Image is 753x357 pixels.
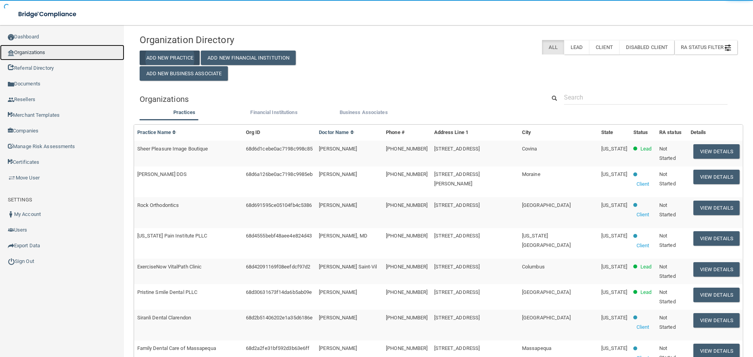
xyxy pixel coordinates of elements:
[637,323,649,332] p: Client
[522,171,540,177] span: Moraine
[434,315,480,321] span: [STREET_ADDRESS]
[8,81,14,87] img: icon-documents.8dae5593.png
[8,34,14,40] img: ic_dashboard_dark.d01f4a41.png
[659,289,676,304] span: Not Started
[137,171,187,177] span: [PERSON_NAME] DDS
[8,211,14,217] img: ic_user_dark.df1a06c3.png
[522,289,571,295] span: [GEOGRAPHIC_DATA]
[659,171,676,187] span: Not Started
[601,345,627,351] span: [US_STATE]
[319,264,377,270] span: [PERSON_NAME] Saint-Vil
[640,288,651,297] p: Lead
[434,202,480,208] span: [STREET_ADDRESS]
[8,174,16,182] img: briefcase.64adab9b.png
[564,90,728,105] input: Search
[522,315,571,321] span: [GEOGRAPHIC_DATA]
[589,40,619,54] label: Client
[319,108,409,119] li: Business Associate
[201,51,296,65] button: Add New Financial Institution
[383,125,431,141] th: Phone #
[522,202,571,208] span: [GEOGRAPHIC_DATA]
[137,345,216,351] span: Family Dental Care of Massapequa
[246,146,313,152] span: 68d6d1cebe0ac7198c998c85
[173,109,195,115] span: Practices
[386,171,427,177] span: [PHONE_NUMBER]
[637,210,649,219] p: Client
[693,313,740,328] button: View Details
[246,315,313,321] span: 68d2b51406202e1a35d6186e
[598,125,630,141] th: State
[137,264,202,270] span: ExerciseNow VitalPath Clinic
[8,227,14,233] img: icon-users.e205127d.png
[319,315,357,321] span: [PERSON_NAME]
[144,108,226,117] label: Practices
[386,146,427,152] span: [PHONE_NUMBER]
[246,345,309,351] span: 68d2a2fe31bf592d3b63e6ff
[522,345,551,351] span: Massapequa
[601,264,627,270] span: [US_STATE]
[140,51,200,65] button: Add New Practice
[386,289,427,295] span: [PHONE_NUMBER]
[640,144,651,154] p: Lead
[137,315,191,321] span: Siranli Dental Clarendon
[250,109,297,115] span: Financial Institutions
[434,171,480,187] span: [STREET_ADDRESS][PERSON_NAME]
[137,233,207,239] span: [US_STATE] Pain Institute PLLC
[601,146,627,152] span: [US_STATE]
[693,170,740,184] button: View Details
[319,129,354,135] a: Doctor Name
[319,233,367,239] span: [PERSON_NAME], MD
[693,231,740,246] button: View Details
[229,108,319,119] li: Financial Institutions
[519,125,598,141] th: City
[637,179,649,189] p: Client
[8,97,14,103] img: ic_reseller.de258add.png
[619,40,675,54] label: Disabled Client
[233,108,315,117] label: Financial Institutions
[434,233,480,239] span: [STREET_ADDRESS]
[140,35,331,45] h4: Organization Directory
[246,171,313,177] span: 68d6a126be0ac7198c9985eb
[319,289,357,295] span: [PERSON_NAME]
[246,233,312,239] span: 68d4555bebf48aee4e824d43
[637,241,649,250] p: Client
[431,125,519,141] th: Address Line 1
[688,125,743,141] th: Details
[434,289,480,295] span: [STREET_ADDRESS]
[8,50,14,56] img: organization-icon.f8decf85.png
[659,264,676,279] span: Not Started
[659,202,676,217] span: Not Started
[630,125,656,141] th: Status
[542,40,564,54] label: All
[386,202,427,208] span: [PHONE_NUMBER]
[319,146,357,152] span: [PERSON_NAME]
[659,315,676,330] span: Not Started
[246,264,310,270] span: 68d42091169f08eefdcf97d2
[137,146,208,152] span: Sheer Pleasure Image Boutique
[137,129,176,135] a: Practice Name
[522,146,537,152] span: Covina
[386,345,427,351] span: [PHONE_NUMBER]
[601,233,627,239] span: [US_STATE]
[725,45,731,51] img: icon-filter@2x.21656d0b.png
[8,243,14,249] img: icon-export.b9366987.png
[693,201,740,215] button: View Details
[522,233,571,248] span: [US_STATE][GEOGRAPHIC_DATA]
[319,345,357,351] span: [PERSON_NAME]
[601,289,627,295] span: [US_STATE]
[659,233,676,248] span: Not Started
[243,125,316,141] th: Org ID
[140,108,229,119] li: Practices
[681,44,731,50] span: RA Status Filter
[386,315,427,321] span: [PHONE_NUMBER]
[693,288,740,302] button: View Details
[601,315,627,321] span: [US_STATE]
[319,171,357,177] span: [PERSON_NAME]
[340,109,388,115] span: Business Associates
[12,6,84,22] img: bridge_compliance_login_screen.278c3ca4.svg
[601,171,627,177] span: [US_STATE]
[434,345,480,351] span: [STREET_ADDRESS]
[693,262,740,277] button: View Details
[8,258,15,265] img: ic_power_dark.7ecde6b1.png
[434,146,480,152] span: [STREET_ADDRESS]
